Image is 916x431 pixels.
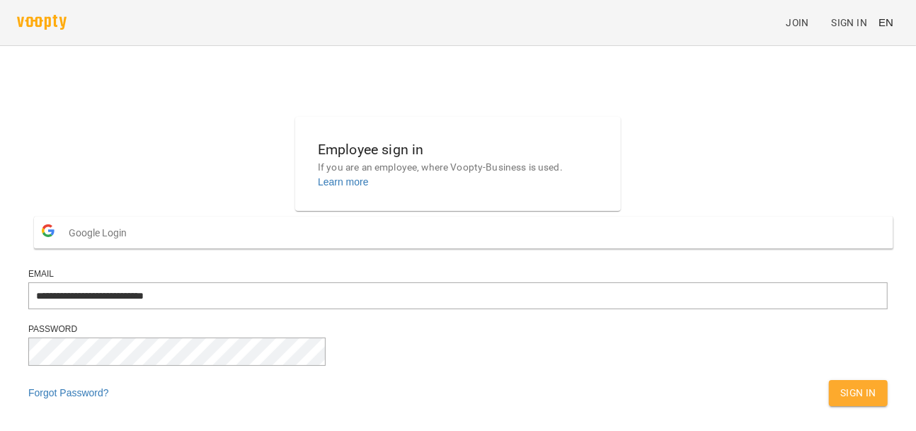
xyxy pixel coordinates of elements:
button: Sign In [829,380,888,406]
a: Join [780,10,825,35]
img: voopty.png [17,15,67,30]
button: EN [873,9,899,35]
a: Sign In [825,10,873,35]
button: Google Login [34,217,893,248]
button: Employee sign inIf you are an employee, where Voopty-Business is used.Learn more [307,127,609,200]
span: Sign In [831,14,867,31]
p: If you are an employee, where Voopty-Business is used. [318,161,598,175]
div: Password [28,323,888,335]
span: Join [786,14,809,31]
a: Forgot Password? [28,387,109,398]
span: EN [878,15,893,30]
a: Learn more [318,176,369,188]
span: Sign In [840,384,876,401]
span: Google Login [69,219,134,247]
h6: Employee sign in [318,139,598,161]
div: Email [28,268,888,280]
